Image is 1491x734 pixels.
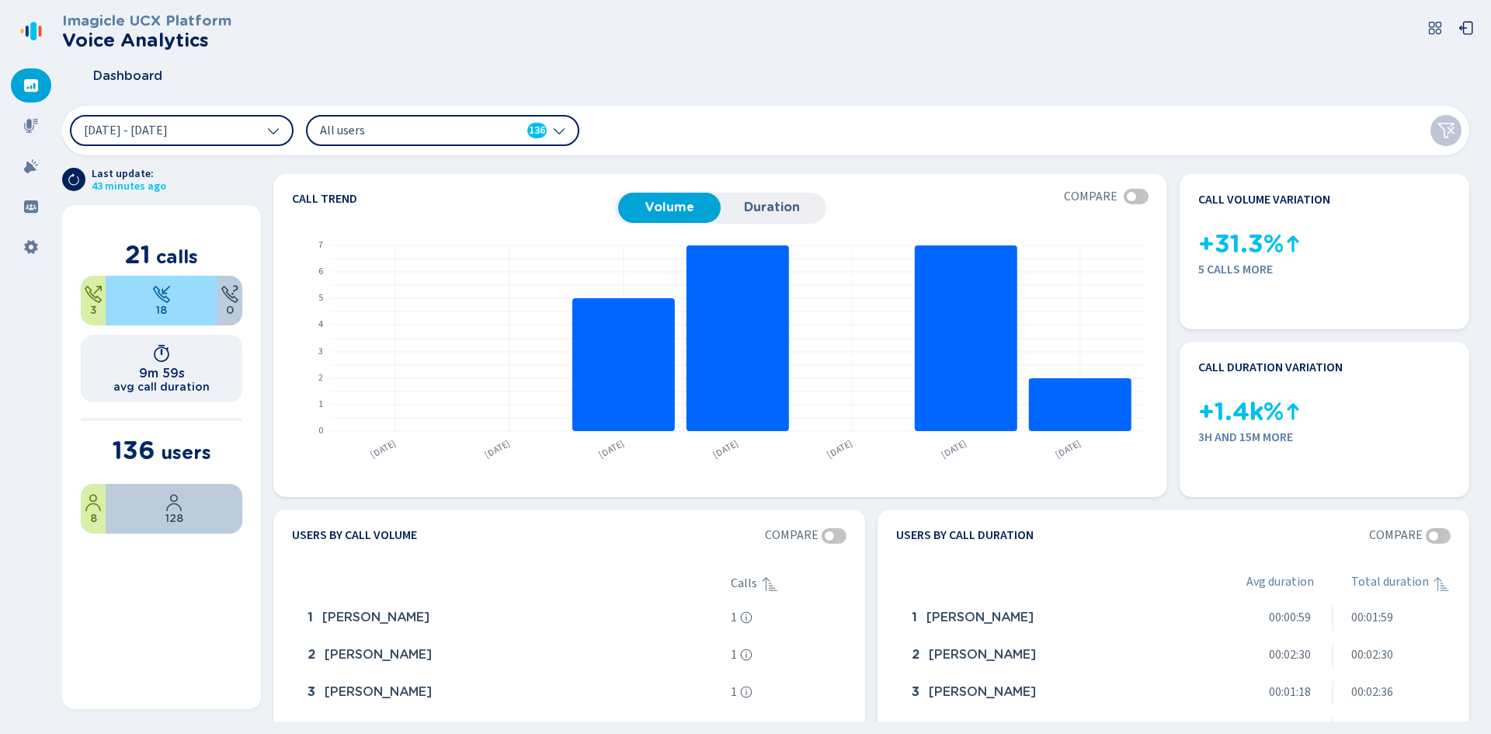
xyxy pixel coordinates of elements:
[81,276,106,325] div: 14.29%
[368,437,398,461] text: [DATE]
[912,611,917,624] span: 1
[1351,685,1393,699] span: 00:02:36
[1351,611,1393,624] span: 00:01:59
[1432,575,1451,593] svg: sortAscending
[23,78,39,93] svg: dashboard-filled
[68,173,80,186] svg: arrow-clockwise
[81,484,106,534] div: 5.88%
[618,193,721,222] button: Volume
[11,149,51,183] div: Alarms
[11,68,51,103] div: Dashboard
[62,12,231,30] h3: Imagicle UCX Platform
[161,441,211,464] span: users
[139,366,185,381] h1: 9m 59s
[721,193,823,222] button: Duration
[318,398,323,411] text: 1
[905,603,1208,634] div: Ahmed Antar
[1053,437,1083,461] text: [DATE]
[905,640,1208,671] div: Abdul Alhamwi
[152,285,171,304] svg: telephone-inbound
[318,318,323,331] text: 4
[90,304,97,316] span: 3
[11,230,51,264] div: Settings
[1437,121,1455,140] svg: funnel-disabled
[11,109,51,143] div: Recordings
[1351,575,1451,593] div: Total duration
[929,685,1036,699] span: [PERSON_NAME]
[760,575,779,593] svg: sortAscending
[23,118,39,134] svg: mic-fill
[1351,575,1429,593] span: Total duration
[1430,115,1461,146] button: Clear filters
[292,528,417,544] h4: Users by call volume
[23,158,39,174] svg: alarm-filled
[1198,193,1330,207] h4: Call volume variation
[1198,360,1343,374] h4: Call duration variation
[23,199,39,214] svg: groups-filled
[1198,398,1284,426] span: +1.4k%
[1458,20,1474,36] svg: box-arrow-left
[318,345,323,358] text: 3
[301,640,725,671] div: Ahmad Alkhalili
[308,685,315,699] span: 3
[765,528,818,542] span: Compare
[1284,402,1302,421] svg: kpi-up
[728,200,815,214] span: Duration
[912,685,919,699] span: 3
[217,276,242,325] div: 0%
[301,603,725,634] div: Abdul Alhamwi
[320,122,499,139] span: All users
[226,304,234,316] span: 0
[165,512,183,524] span: 128
[731,685,737,699] span: 1
[106,484,242,534] div: 94.12%
[1351,648,1393,662] span: 00:02:30
[740,611,752,624] svg: info-circle
[1369,528,1423,542] span: Compare
[84,124,168,137] span: [DATE] - [DATE]
[318,371,323,384] text: 2
[926,611,1034,624] span: [PERSON_NAME]
[1064,190,1117,204] span: Compare
[1246,575,1314,593] span: Avg duration
[308,611,313,624] span: 1
[125,239,151,270] span: 21
[318,238,323,252] text: 7
[731,648,737,662] span: 1
[740,686,752,698] svg: info-circle
[11,190,51,224] div: Groups
[92,180,166,193] span: 43 minutes ago
[318,291,323,304] text: 5
[84,493,103,512] svg: user-profile
[113,381,210,393] h2: avg call duration
[325,685,432,699] span: [PERSON_NAME]
[92,168,166,180] span: Last update:
[912,648,919,662] span: 2
[711,437,741,461] text: [DATE]
[731,576,757,590] span: Calls
[301,677,725,708] div: Andrea Sonnino
[1198,263,1451,277] span: 5 calls more
[62,30,231,51] h2: Voice Analytics
[529,123,545,138] span: 136
[318,265,323,278] text: 6
[308,648,315,662] span: 2
[93,69,162,83] span: Dashboard
[929,648,1036,662] span: [PERSON_NAME]
[1432,575,1451,593] div: Sorted ascending, click to sort descending
[165,493,183,512] svg: user-profile
[221,285,239,304] svg: unknown-call
[325,648,432,662] span: [PERSON_NAME]
[70,115,294,146] button: [DATE] - [DATE]
[113,435,155,465] span: 136
[1198,230,1284,259] span: +31.3%
[318,424,323,437] text: 0
[905,677,1208,708] div: Omar Radwan
[152,344,171,363] svg: timer
[156,304,167,316] span: 18
[731,611,737,624] span: 1
[596,437,627,461] text: [DATE]
[939,437,969,461] text: [DATE]
[156,245,198,268] span: calls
